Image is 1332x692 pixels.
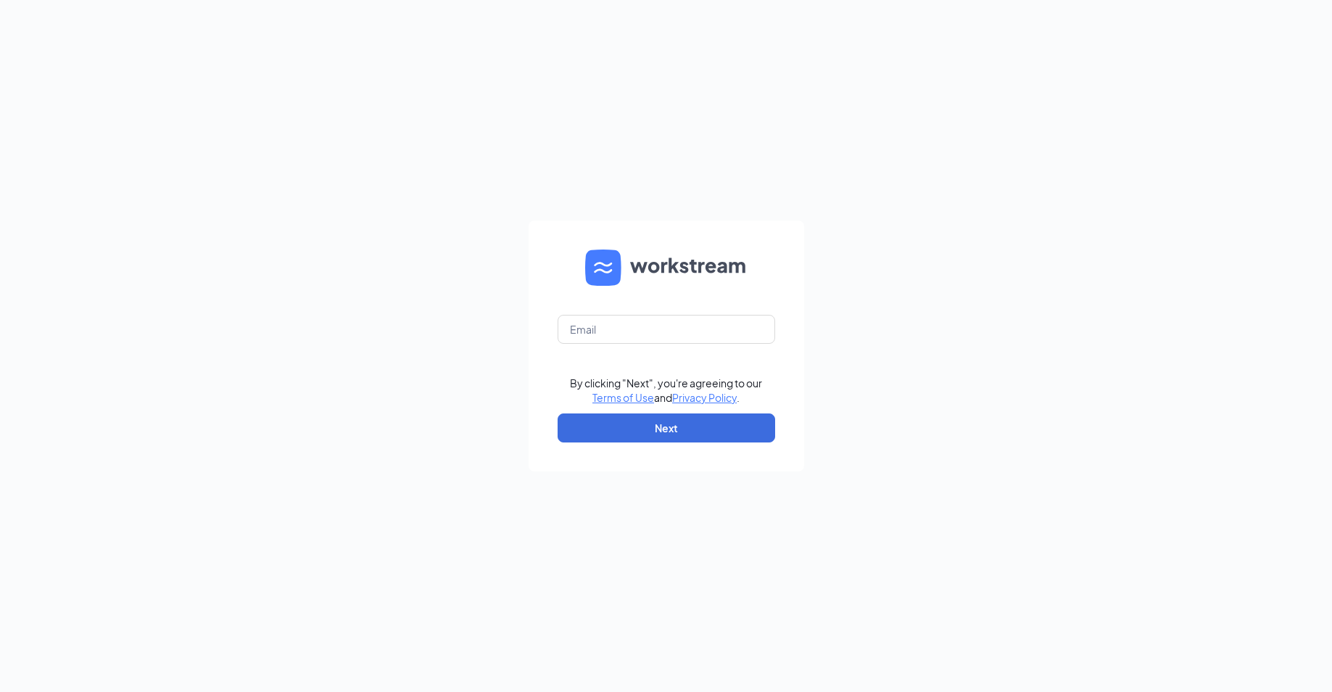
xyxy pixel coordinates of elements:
input: Email [558,315,775,344]
a: Terms of Use [592,391,654,404]
div: By clicking "Next", you're agreeing to our and . [570,376,762,405]
button: Next [558,413,775,442]
img: WS logo and Workstream text [585,250,748,286]
a: Privacy Policy [672,391,737,404]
